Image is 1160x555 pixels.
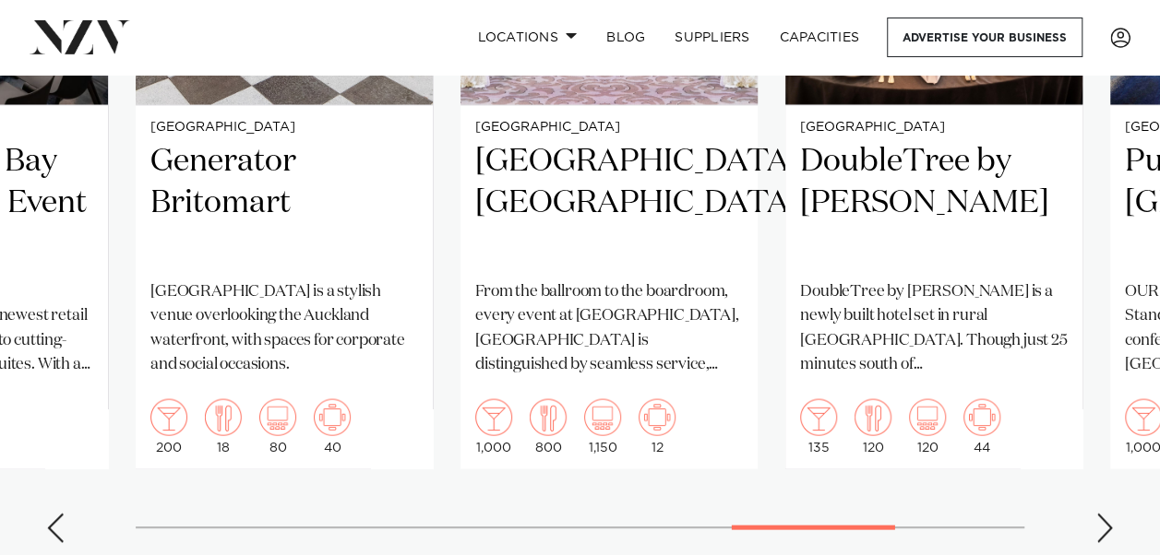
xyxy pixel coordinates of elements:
[639,398,676,435] img: meeting.png
[205,398,242,435] img: dining.png
[584,398,621,454] div: 1,150
[259,398,296,435] img: theatre.png
[639,398,676,454] div: 12
[530,398,567,435] img: dining.png
[800,140,1068,265] h2: DoubleTree by [PERSON_NAME]
[909,398,946,435] img: theatre.png
[963,398,1000,454] div: 44
[963,398,1000,435] img: meeting.png
[475,120,743,134] small: [GEOGRAPHIC_DATA]
[592,18,660,57] a: BLOG
[800,120,1068,134] small: [GEOGRAPHIC_DATA]
[205,398,242,454] div: 18
[30,20,130,53] img: nzv-logo.png
[909,398,946,454] div: 120
[475,398,512,435] img: cocktail.png
[150,279,418,376] p: [GEOGRAPHIC_DATA] is a stylish venue overlooking the Auckland waterfront, with spaces for corpora...
[462,18,592,57] a: Locations
[150,120,418,134] small: [GEOGRAPHIC_DATA]
[765,18,875,57] a: Capacities
[475,140,743,265] h2: [GEOGRAPHIC_DATA], [GEOGRAPHIC_DATA]
[475,279,743,376] p: From the ballroom to the boardroom, every event at [GEOGRAPHIC_DATA], [GEOGRAPHIC_DATA] is distin...
[475,398,512,454] div: 1,000
[314,398,351,454] div: 40
[800,398,837,454] div: 135
[150,140,418,265] h2: Generator Britomart
[855,398,891,454] div: 120
[150,398,187,435] img: cocktail.png
[855,398,891,435] img: dining.png
[259,398,296,454] div: 80
[800,279,1068,376] p: DoubleTree by [PERSON_NAME] is a newly built hotel set in rural [GEOGRAPHIC_DATA]. Though just 25...
[314,398,351,435] img: meeting.png
[660,18,764,57] a: SUPPLIERS
[887,18,1082,57] a: Advertise your business
[800,398,837,435] img: cocktail.png
[530,398,567,454] div: 800
[150,398,187,454] div: 200
[584,398,621,435] img: theatre.png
